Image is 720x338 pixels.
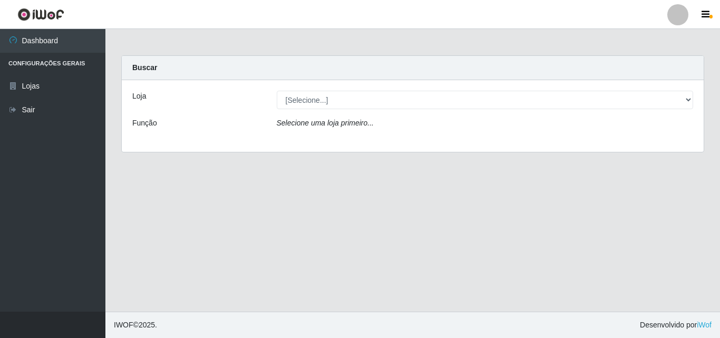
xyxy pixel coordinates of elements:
[114,321,133,329] span: IWOF
[640,320,712,331] span: Desenvolvido por
[132,91,146,102] label: Loja
[17,8,64,21] img: CoreUI Logo
[132,63,157,72] strong: Buscar
[277,119,374,127] i: Selecione uma loja primeiro...
[132,118,157,129] label: Função
[114,320,157,331] span: © 2025 .
[697,321,712,329] a: iWof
